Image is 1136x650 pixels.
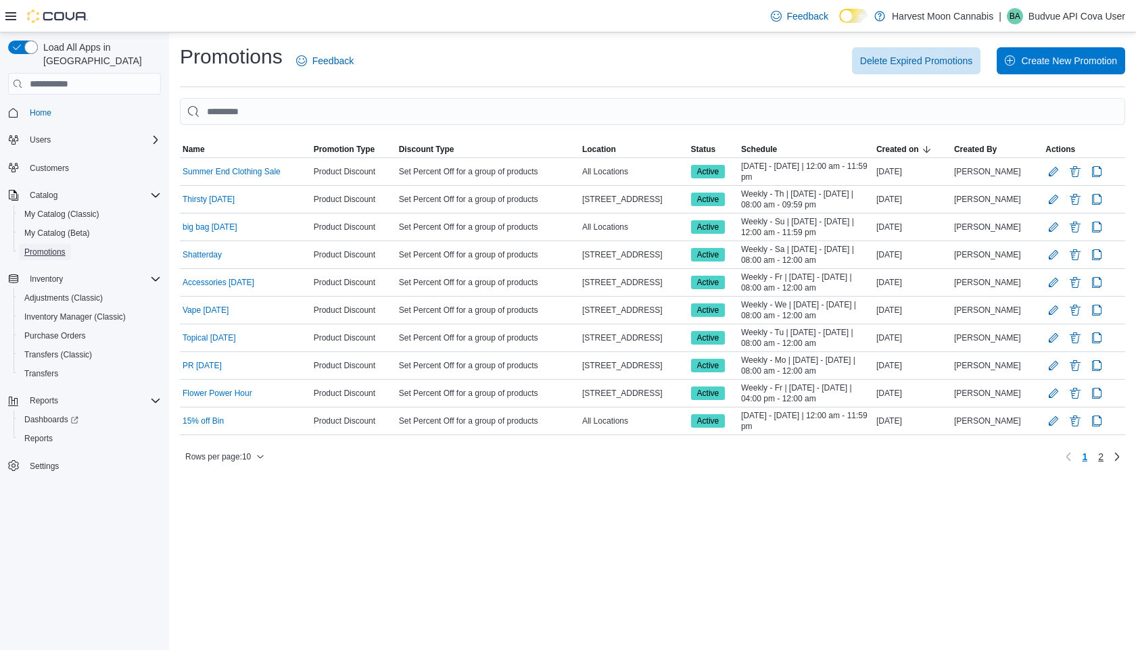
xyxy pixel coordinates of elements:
[997,47,1125,74] button: Create New Promotion
[1089,164,1105,180] button: Clone Promotion
[24,187,161,203] span: Catalog
[738,141,874,157] button: Schedule
[874,385,951,401] div: [DATE]
[14,307,166,326] button: Inventory Manager (Classic)
[396,302,579,318] div: Set Percent Off for a group of products
[14,205,166,224] button: My Catalog (Classic)
[24,414,78,425] span: Dashboards
[1093,446,1109,468] a: Page 2 of 2
[1076,446,1109,468] ul: Pagination for table:
[19,430,161,447] span: Reports
[954,222,1021,232] span: [PERSON_NAME]
[691,303,726,317] span: Active
[1067,413,1083,429] button: Delete Promotion
[691,414,726,428] span: Active
[183,144,205,155] span: Name
[314,144,375,155] span: Promotion Type
[19,244,161,260] span: Promotions
[314,166,375,177] span: Product Discount
[741,355,871,376] span: Weekly - Mo | [DATE] - [DATE] | 08:00 am - 12:00 am
[24,330,86,341] span: Purchase Orders
[19,225,161,241] span: My Catalog (Beta)
[1089,191,1105,207] button: Clone Promotion
[582,360,663,371] span: [STREET_ADDRESS]
[697,359,719,372] span: Active
[314,360,375,371] span: Product Discount
[183,277,254,288] a: Accessories [DATE]
[874,330,951,346] div: [DATE]
[691,165,726,178] span: Active
[3,456,166,476] button: Settings
[741,216,871,238] span: Weekly - Su | [DATE] - [DATE] | 12:00 am - 11:59 pm
[691,386,726,400] span: Active
[741,299,871,321] span: Weekly - We | [DATE] - [DATE] | 08:00 am - 12:00 am
[697,221,719,233] span: Active
[787,9,828,23] span: Feedback
[697,193,719,205] span: Active
[396,357,579,374] div: Set Percent Off for a group of products
[314,277,375,288] span: Product Discount
[860,54,973,68] span: Delete Expired Promotions
[1089,247,1105,263] button: Clone Promotion
[30,274,63,284] span: Inventory
[19,328,91,344] a: Purchase Orders
[582,166,628,177] span: All Locations
[1089,302,1105,318] button: Clone Promotion
[691,144,716,155] span: Status
[19,309,161,325] span: Inventory Manager (Classic)
[1089,385,1105,401] button: Clone Promotion
[1076,446,1093,468] button: Page 1 of 2
[3,270,166,289] button: Inventory
[874,164,951,180] div: [DATE]
[697,249,719,261] span: Active
[741,410,871,432] span: [DATE] - [DATE] | 12:00 am - 11:59 pm
[183,166,281,177] a: Summer End Clothing Sale
[1089,330,1105,346] button: Clone Promotion
[314,416,375,426] span: Product Discount
[1045,219,1062,235] button: Edit Promotion
[1098,450,1104,464] span: 2
[24,132,161,148] span: Users
[874,191,951,207] div: [DATE]
[1045,385,1062,401] button: Edit Promotion
[24,458,64,474] a: Settings
[311,141,396,157] button: Promotion Type
[697,387,719,399] span: Active
[24,132,56,148] button: Users
[1089,219,1105,235] button: Clone Promotion
[396,164,579,180] div: Set Percent Off for a group of products
[1021,54,1117,68] span: Create New Promotion
[1067,247,1083,263] button: Delete Promotion
[183,249,222,260] a: Shatterday
[396,413,579,429] div: Set Percent Off for a group of products
[24,228,90,239] span: My Catalog (Beta)
[185,451,251,462] span: Rows per page : 10
[24,368,58,379] span: Transfers
[691,331,726,345] span: Active
[1067,164,1083,180] button: Delete Promotion
[14,289,166,307] button: Adjustments (Classic)
[874,247,951,263] div: [DATE]
[1067,274,1083,291] button: Delete Promotion
[38,41,161,68] span: Load All Apps in [GEOGRAPHIC_DATA]
[582,388,663,399] span: [STREET_ADDRESS]
[180,98,1125,125] input: This is a search bar. As you type, the results lower in the page will automatically filter.
[688,141,738,157] button: Status
[183,305,229,316] a: Vape [DATE]
[1045,274,1062,291] button: Edit Promotion
[582,332,663,343] span: [STREET_ADDRESS]
[1045,413,1062,429] button: Edit Promotion
[183,360,222,371] a: PR [DATE]
[1067,357,1083,374] button: Delete Promotion
[954,166,1021,177] span: [PERSON_NAME]
[874,219,951,235] div: [DATE]
[954,360,1021,371] span: [PERSON_NAME]
[874,357,951,374] div: [DATE]
[30,190,57,201] span: Catalog
[741,161,871,182] span: [DATE] - [DATE] | 12:00 am - 11:59 pm
[314,222,375,232] span: Product Discount
[30,461,59,472] span: Settings
[19,290,108,306] a: Adjustments (Classic)
[954,305,1021,316] span: [PERSON_NAME]
[19,366,64,382] a: Transfers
